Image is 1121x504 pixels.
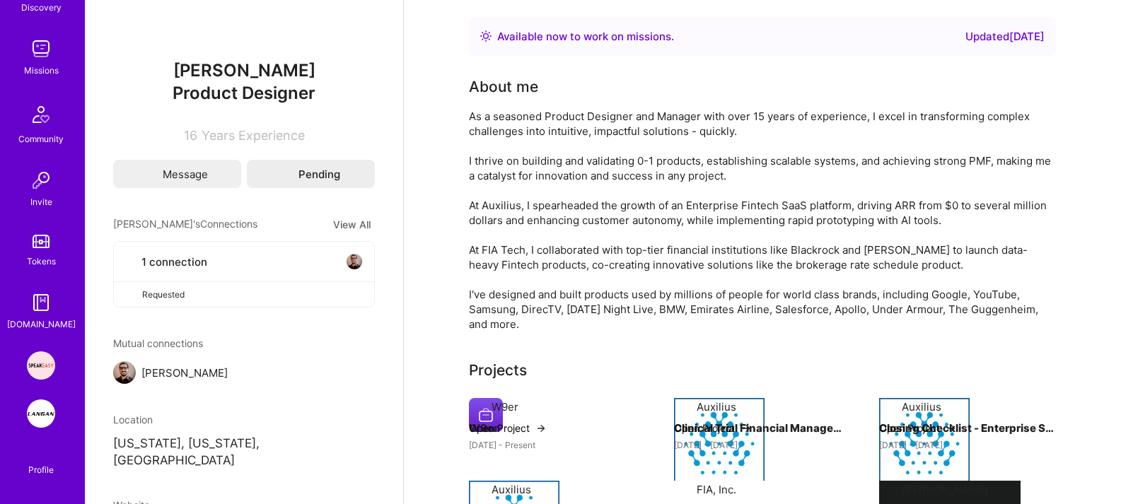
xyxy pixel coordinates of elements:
[113,361,136,384] img: Cyrus Eslamian
[18,131,64,146] div: Community
[946,423,957,434] img: arrow-right
[27,35,55,63] img: teamwork
[7,317,76,332] div: [DOMAIN_NAME]
[146,169,156,179] i: icon Mail
[247,160,375,188] button: Pending
[282,169,292,179] i: icon Edit
[879,438,1056,452] div: [DATE] - [DATE]
[27,399,55,428] img: Langan: AI-Copilot for Environmental Site Assessment
[113,412,375,427] div: Location
[346,253,363,270] img: avatar
[113,216,257,233] span: [PERSON_NAME]'s Connections
[141,365,228,380] span: [PERSON_NAME]
[23,399,59,428] a: Langan: AI-Copilot for Environmental Site Assessment
[879,398,970,488] img: Company logo
[879,419,1056,438] h4: Closing Checklist - Enterprise Saas Workflows
[492,482,531,497] div: Auxilius
[33,235,50,248] img: tokens
[202,128,305,143] span: Years Experience
[184,128,197,143] span: 16
[125,257,136,267] i: icon Collaborator
[27,254,56,269] div: Tokens
[674,398,765,488] img: Company logo
[697,399,736,414] div: Auxilius
[469,76,538,98] div: About me
[113,60,375,81] span: [PERSON_NAME]
[480,30,492,42] img: Availability
[469,398,503,432] img: Company logo
[27,288,55,317] img: guide book
[469,109,1056,332] div: As a seasoned Product Designer and Manager with over 15 years of experience, I excel in transform...
[113,336,375,351] span: Mutual connections
[497,28,674,45] div: Available now to work on missions .
[113,435,375,469] p: [US_STATE], [US_STATE], [GEOGRAPHIC_DATA]
[697,482,736,497] div: FIA, Inc.
[113,241,375,307] button: 1 connectionavatarRequested
[492,399,518,414] div: W9er
[28,462,54,476] div: Profile
[469,438,646,452] div: [DATE] - Present
[965,28,1045,45] div: Updated [DATE]
[674,438,851,452] div: [DATE] - [DATE]
[674,419,851,438] h4: Clinical Trial Financial Management Platform
[24,63,59,78] div: Missions
[879,421,957,435] button: Open Project
[674,421,752,435] button: Open Project
[142,287,185,302] span: Requested
[902,399,941,414] div: Auxilius
[469,360,527,381] div: Projects
[902,482,988,497] div: [PERSON_NAME]
[23,351,59,380] a: Speakeasy: Software Engineer to help Customers write custom functions
[125,289,137,300] i: icon PendingGray
[27,351,55,380] img: Speakeasy: Software Engineer to help Customers write custom functions
[740,423,752,434] img: arrow-right
[173,83,315,103] span: Product Designer
[329,216,375,233] button: View All
[27,166,55,194] img: Invite
[469,421,547,435] button: Open Project
[30,194,52,209] div: Invite
[24,98,58,131] img: Community
[469,419,646,438] h4: W9er
[113,160,241,188] button: Message
[141,254,207,269] span: 1 connection
[535,423,547,434] img: arrow-right
[23,447,59,476] a: Profile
